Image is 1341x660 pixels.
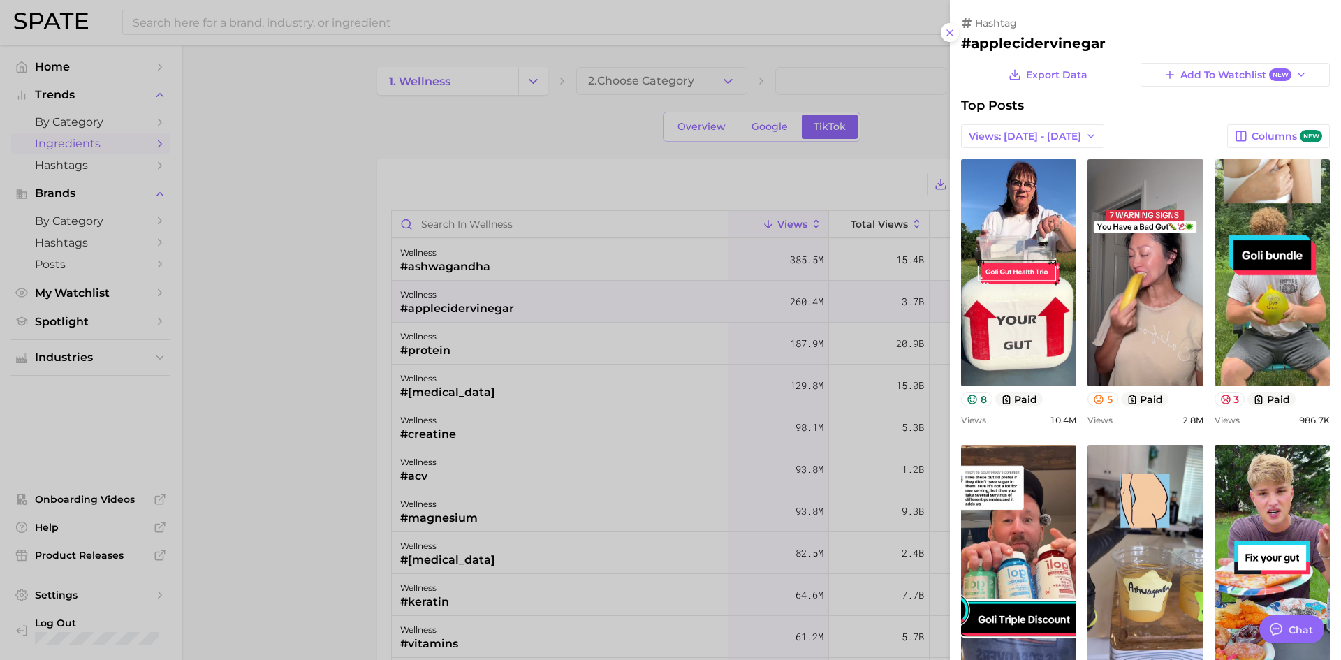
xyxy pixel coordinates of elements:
[1005,63,1090,87] button: Export Data
[1227,124,1330,148] button: Columnsnew
[1269,68,1291,82] span: New
[961,98,1024,113] span: Top Posts
[1299,415,1330,425] span: 986.7k
[961,35,1330,52] h2: #applecidervinegar
[1026,69,1087,81] span: Export Data
[1252,130,1322,143] span: Columns
[1141,63,1330,87] button: Add to WatchlistNew
[1121,392,1169,406] button: paid
[969,131,1081,142] span: Views: [DATE] - [DATE]
[1300,130,1322,143] span: new
[1215,415,1240,425] span: Views
[995,392,1043,406] button: paid
[975,17,1017,29] span: hashtag
[1182,415,1203,425] span: 2.8m
[1215,392,1245,406] button: 3
[1180,68,1291,82] span: Add to Watchlist
[1247,392,1296,406] button: paid
[961,415,986,425] span: Views
[961,392,992,406] button: 8
[1087,415,1113,425] span: Views
[1087,392,1118,406] button: 5
[961,124,1104,148] button: Views: [DATE] - [DATE]
[1050,415,1076,425] span: 10.4m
